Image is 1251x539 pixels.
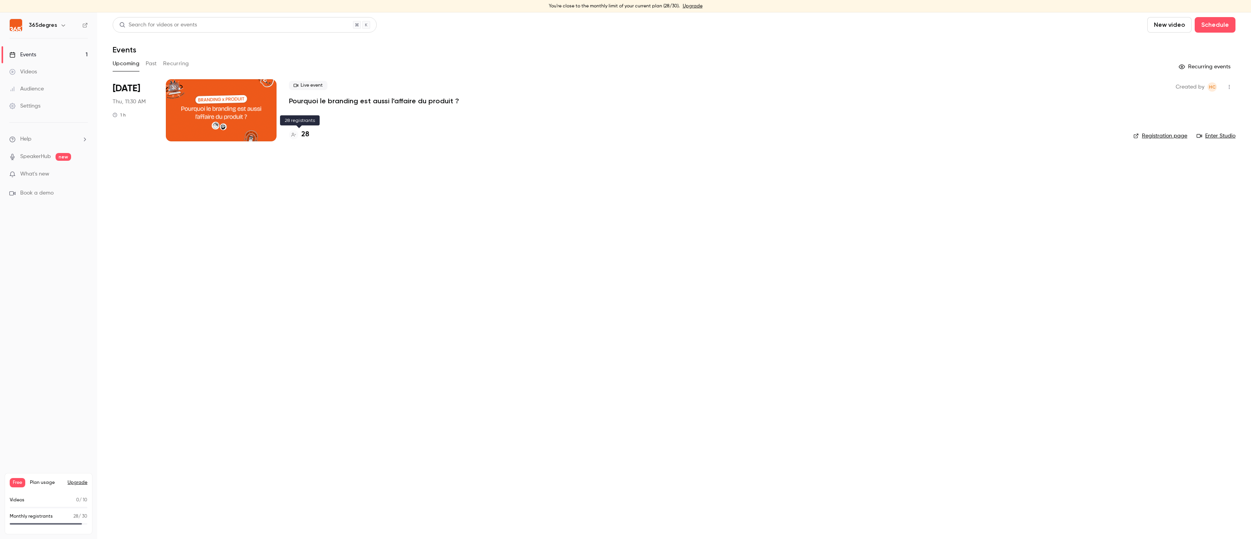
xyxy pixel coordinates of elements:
p: Monthly registrants [10,513,53,520]
span: Help [20,135,31,143]
span: new [56,153,71,161]
iframe: Noticeable Trigger [78,171,88,178]
span: Plan usage [30,480,63,486]
button: Schedule [1195,17,1235,33]
a: Registration page [1133,132,1187,140]
div: Audience [9,85,44,93]
span: [DATE] [113,82,140,95]
span: What's new [20,170,49,178]
h6: 365degres [29,21,57,29]
span: Thu, 11:30 AM [113,98,146,106]
h1: Events [113,45,136,54]
span: Created by [1176,82,1204,92]
div: Events [9,51,36,59]
span: 28 [73,514,78,519]
img: 365degres [10,19,22,31]
span: HC [1209,82,1216,92]
span: Book a demo [20,189,54,197]
span: Free [10,478,25,487]
div: Oct 2 Thu, 11:30 AM (Europe/Paris) [113,79,153,141]
button: Upgrade [68,480,87,486]
div: Settings [9,102,40,110]
button: Recurring events [1175,61,1235,73]
button: Past [146,57,157,70]
button: Upcoming [113,57,139,70]
button: New video [1147,17,1192,33]
a: Enter Studio [1197,132,1235,140]
div: 1 h [113,112,126,118]
a: Pourquoi le branding est aussi l'affaire du produit ? [289,96,459,106]
div: Videos [9,68,37,76]
a: SpeakerHub [20,153,51,161]
p: Videos [10,497,24,504]
p: / 30 [73,513,87,520]
a: 28 [289,129,309,140]
p: / 10 [76,497,87,504]
h4: 28 [301,129,309,140]
span: Live event [289,81,327,90]
div: Search for videos or events [119,21,197,29]
span: Hélène CHOMIENNE [1208,82,1217,92]
li: help-dropdown-opener [9,135,88,143]
button: Recurring [163,57,189,70]
span: 0 [76,498,79,502]
a: Upgrade [683,3,703,9]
